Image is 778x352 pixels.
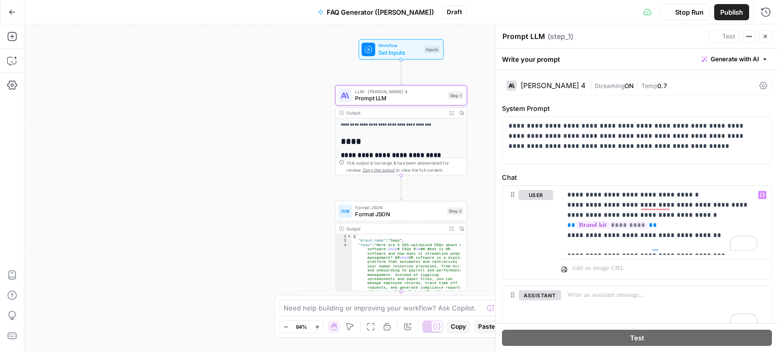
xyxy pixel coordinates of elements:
[355,204,444,211] span: Format JSON
[474,320,499,333] button: Paste
[346,225,444,232] div: Output
[447,207,463,215] div: Step 3
[336,234,352,238] div: 1
[595,82,625,90] span: Streaming
[335,201,467,291] div: Format JSONFormat JSONStep 3Output{ "brand_name":"Sage", "faqs":"Here are 5 SEO-optimized FAQs ab...
[657,82,667,90] span: 0.7
[714,4,749,20] button: Publish
[502,330,772,346] button: Test
[346,234,351,238] span: Toggle code folding, rows 1 through 4
[355,94,444,103] span: Prompt LLM
[697,53,772,66] button: Generate with AI
[447,320,470,333] button: Copy
[561,186,771,255] div: To enrich screen reader interactions, please activate Accessibility in Grammarly extension settings
[447,8,462,17] span: Draft
[521,82,586,89] div: [PERSON_NAME] 4
[641,82,657,90] span: Temp
[400,175,402,200] g: Edge from step_1 to step_3
[451,322,466,331] span: Copy
[424,46,440,53] div: Inputs
[519,190,553,200] button: user
[722,32,735,41] span: Test
[496,49,778,69] div: Write your prompt
[346,109,444,116] div: Output
[363,167,395,172] span: Copy the output
[296,323,307,331] span: 84%
[502,103,772,113] label: System Prompt
[502,172,772,182] label: Chat
[502,31,545,42] textarea: Prompt LLM
[312,4,440,20] button: FAQ Generator ([PERSON_NAME])
[561,286,764,333] div: To enrich screen reader interactions, please activate Accessibility in Grammarly extension settings
[355,88,444,95] span: LLM · [PERSON_NAME] 4
[346,160,463,173] div: This output is too large & has been abbreviated for review. to view the full content.
[378,42,420,49] span: Workflow
[400,59,402,84] g: Edge from start to step_1
[709,30,740,43] button: Test
[625,82,634,90] span: ON
[630,333,644,343] span: Test
[711,55,759,64] span: Generate with AI
[634,80,641,90] span: |
[336,239,352,243] div: 2
[335,39,467,59] div: WorkflowSet InputsInputs
[502,186,553,279] div: user
[548,31,573,42] span: ( step_1 )
[720,7,743,17] span: Publish
[519,290,561,300] button: assistant
[327,7,434,17] span: FAQ Generator ([PERSON_NAME])
[478,322,495,331] span: Paste
[355,210,444,218] span: Format JSON
[590,80,595,90] span: |
[448,92,463,99] div: Step 1
[659,4,710,20] button: Stop Run
[675,7,704,17] span: Stop Run
[378,48,420,57] span: Set Inputs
